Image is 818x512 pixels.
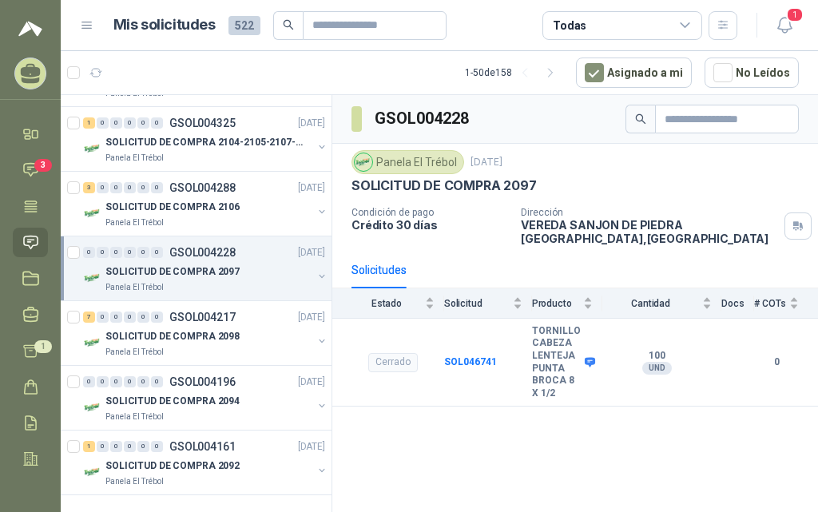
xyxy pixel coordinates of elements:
[110,312,122,323] div: 0
[124,117,136,129] div: 0
[770,11,799,40] button: 1
[110,117,122,129] div: 0
[105,216,164,229] p: Panela El Trébol
[298,375,325,390] p: [DATE]
[110,376,122,387] div: 0
[83,139,102,158] img: Company Logo
[105,475,164,488] p: Panela El Trébol
[97,376,109,387] div: 0
[105,458,240,474] p: SOLICITUD DE COMPRA 2092
[754,288,818,318] th: # COTs
[97,247,109,258] div: 0
[298,181,325,196] p: [DATE]
[351,261,407,279] div: Solicitudes
[83,247,95,258] div: 0
[332,288,444,318] th: Estado
[83,113,328,165] a: 1 0 0 0 0 0 GSOL004325[DATE] Company LogoSOLICITUD DE COMPRA 2104-2105-2107-2110Panela El Trébol
[113,14,216,37] h1: Mis solicitudes
[444,356,497,367] a: SOL046741
[351,207,508,218] p: Condición de pago
[83,333,102,352] img: Company Logo
[83,182,95,193] div: 3
[83,117,95,129] div: 1
[465,60,563,85] div: 1 - 50 de 158
[754,355,799,370] b: 0
[602,288,722,318] th: Cantidad
[721,288,754,318] th: Docs
[283,19,294,30] span: search
[351,298,422,309] span: Estado
[105,346,164,359] p: Panela El Trébol
[151,247,163,258] div: 0
[151,182,163,193] div: 0
[602,350,713,363] b: 100
[83,376,95,387] div: 0
[351,218,508,232] p: Crédito 30 días
[34,159,52,172] span: 3
[83,437,328,488] a: 1 0 0 0 0 0 GSOL004161[DATE] Company LogoSOLICITUD DE COMPRA 2092Panela El Trébol
[754,298,786,309] span: # COTs
[521,218,778,245] p: VEREDA SANJON DE PIEDRA [GEOGRAPHIC_DATA] , [GEOGRAPHIC_DATA]
[444,298,510,309] span: Solicitud
[137,117,149,129] div: 0
[124,247,136,258] div: 0
[83,312,95,323] div: 7
[151,312,163,323] div: 0
[635,113,646,125] span: search
[532,288,602,318] th: Producto
[471,155,502,170] p: [DATE]
[786,7,804,22] span: 1
[151,376,163,387] div: 0
[97,441,109,452] div: 0
[13,336,48,366] a: 1
[124,441,136,452] div: 0
[110,247,122,258] div: 0
[124,312,136,323] div: 0
[137,376,149,387] div: 0
[169,182,236,193] p: GSOL004288
[169,441,236,452] p: GSOL004161
[83,441,95,452] div: 1
[576,58,692,88] button: Asignado a mi
[83,372,328,423] a: 0 0 0 0 0 0 GSOL004196[DATE] Company LogoSOLICITUD DE COMPRA 2094Panela El Trébol
[532,325,581,400] b: TORNILLO CABEZA LENTEJA PUNTA BROCA 8 X 1/2
[83,462,102,482] img: Company Logo
[298,116,325,131] p: [DATE]
[169,247,236,258] p: GSOL004228
[105,152,164,165] p: Panela El Trébol
[83,398,102,417] img: Company Logo
[105,200,240,215] p: SOLICITUD DE COMPRA 2106
[298,439,325,454] p: [DATE]
[532,298,580,309] span: Producto
[105,329,240,344] p: SOLICITUD DE COMPRA 2098
[97,182,109,193] div: 0
[137,182,149,193] div: 0
[642,362,672,375] div: UND
[151,441,163,452] div: 0
[169,312,236,323] p: GSOL004217
[105,264,240,280] p: SOLICITUD DE COMPRA 2097
[521,207,778,218] p: Dirección
[83,204,102,223] img: Company Logo
[105,281,164,294] p: Panela El Trébol
[97,312,109,323] div: 0
[602,298,700,309] span: Cantidad
[83,268,102,288] img: Company Logo
[83,308,328,359] a: 7 0 0 0 0 0 GSOL004217[DATE] Company LogoSOLICITUD DE COMPRA 2098Panela El Trébol
[444,288,532,318] th: Solicitud
[137,312,149,323] div: 0
[34,340,52,353] span: 1
[105,394,240,409] p: SOLICITUD DE COMPRA 2094
[169,376,236,387] p: GSOL004196
[351,150,464,174] div: Panela El Trébol
[151,117,163,129] div: 0
[169,117,236,129] p: GSOL004325
[705,58,799,88] button: No Leídos
[124,376,136,387] div: 0
[137,247,149,258] div: 0
[18,19,42,38] img: Logo peakr
[83,243,328,294] a: 0 0 0 0 0 0 GSOL004228[DATE] Company LogoSOLICITUD DE COMPRA 2097Panela El Trébol
[110,441,122,452] div: 0
[553,17,586,34] div: Todas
